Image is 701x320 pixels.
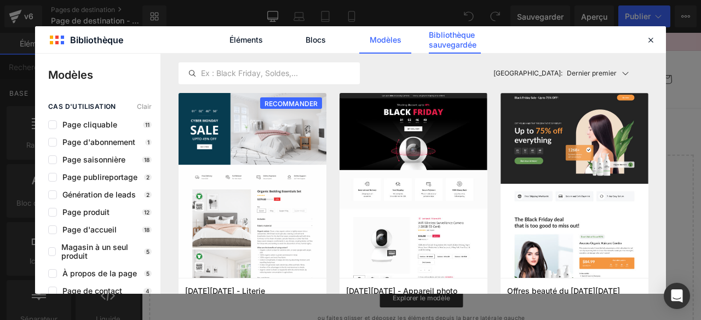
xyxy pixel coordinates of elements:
font: Commencez à créer votre page [262,171,401,182]
a: CONTACTEZ-NOUS [419,32,510,55]
font: Page cliquable [62,120,117,129]
font: Page de contact [62,286,122,295]
font: 12 [144,209,150,216]
font: Bibliothèque sauvegardée [429,30,476,49]
img: ÉLYORÉES [30,42,167,69]
font: Génération de leads [62,190,136,199]
button: [GEOGRAPHIC_DATA]:Dernier premier [489,62,649,84]
font: [DATE][DATE] - Appareil photo [346,286,457,295]
font: Blocs [306,35,326,44]
font: 2 [146,174,150,181]
font: Page d'accueil [62,225,117,234]
font: Éléments [229,35,263,44]
font: 11 [145,121,150,128]
font: PREGUNTAS FRECUENTES [189,62,298,72]
font: 18 [144,156,150,163]
font: [DATE][DATE] - Literie [185,286,265,295]
font: Page saisonnière [62,155,125,164]
font: SUIVEZ MA COMMANDE [189,39,290,49]
font: 5 [146,270,150,277]
span: Cyber ​​​​Monday - Literie [185,286,265,296]
font: Page produit [62,207,110,217]
a: ÉLYORÉES [26,38,171,73]
font: 5 [146,248,150,255]
span: Black Friday - Appareil photo [346,286,457,296]
font: [GEOGRAPHIC_DATA]: [493,69,562,77]
a: SUIVEZ MA COMMANDE [182,32,296,55]
font: Offres beauté du [DATE][DATE] [507,286,620,295]
span: Offres beauté du Black Friday [507,286,620,296]
a: PREGUNTAS FRECUENTES [182,55,305,78]
font: Dernier premier [567,69,617,77]
font: Page d'abonnement [62,137,135,147]
summary: Recherche [587,43,611,67]
font: 18 [144,226,150,233]
a: À PROPOS DE NOSOTROS [296,32,419,55]
font: Page publireportage [62,172,137,182]
font: Modèles [370,35,401,44]
font: À propos de la page [62,269,137,278]
font: Magasin à un seul produit [61,242,128,260]
font: 4 [146,288,150,294]
div: Ouvrir Intercom Messenger [664,283,690,309]
font: Clair [137,102,152,110]
font: cas d'utilisation [48,102,116,110]
font: Explorer le modèle [297,310,365,319]
font: 2 [146,191,150,198]
font: À PROPOS DE NOSOTROS [302,39,412,49]
input: Ex : Black Friday, Soldes,... [179,67,359,80]
font: RECOMMANDER [265,100,318,108]
font: CONTACTEZ-NOUS [426,39,504,49]
font: HOY COMPRA 1 Y LLEVATE OTRO GRATIS [250,5,413,14]
font: Modèles [48,68,93,82]
font: 1 [147,139,150,146]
